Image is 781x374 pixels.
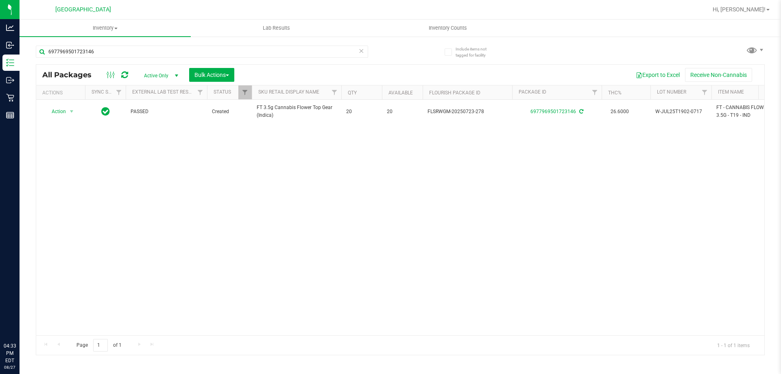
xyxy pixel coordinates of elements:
[519,89,546,95] a: Package ID
[418,24,478,32] span: Inventory Counts
[212,108,247,116] span: Created
[630,68,685,82] button: Export to Excel
[388,90,413,96] a: Available
[4,342,16,364] p: 04:33 PM EDT
[578,109,583,114] span: Sync from Compliance System
[252,24,301,32] span: Lab Results
[258,89,319,95] a: Sku Retail Display Name
[6,111,14,119] inline-svg: Reports
[685,68,752,82] button: Receive Non-Cannabis
[429,90,480,96] a: Flourish Package ID
[101,106,110,117] span: In Sync
[606,106,633,118] span: 26.6000
[189,68,234,82] button: Bulk Actions
[346,108,377,116] span: 20
[132,89,196,95] a: External Lab Test Result
[655,108,707,116] span: W-JUL25T1902-0717
[191,20,362,37] a: Lab Results
[328,85,341,99] a: Filter
[67,106,77,117] span: select
[8,309,33,333] iframe: Resource center
[20,20,191,37] a: Inventory
[6,41,14,49] inline-svg: Inbound
[257,104,336,119] span: FT 3.5g Cannabis Flower Top Gear (Indica)
[131,108,202,116] span: PASSED
[112,85,126,99] a: Filter
[428,108,507,116] span: FLSRWGM-20250723-278
[362,20,533,37] a: Inventory Counts
[6,94,14,102] inline-svg: Retail
[194,85,207,99] a: Filter
[36,46,368,58] input: Search Package ID, Item Name, SKU, Lot or Part Number...
[456,46,496,58] span: Include items not tagged for facility
[42,90,82,96] div: Actions
[70,339,128,352] span: Page of 1
[657,89,686,95] a: Lot Number
[214,89,231,95] a: Status
[44,106,66,117] span: Action
[55,6,111,13] span: [GEOGRAPHIC_DATA]
[6,24,14,32] inline-svg: Analytics
[6,59,14,67] inline-svg: Inventory
[358,46,364,56] span: Clear
[93,339,108,352] input: 1
[716,104,778,119] span: FT - CANNABIS FLOWER - 3.5G - T19 - IND
[4,364,16,370] p: 08/27
[42,70,100,79] span: All Packages
[348,90,357,96] a: Qty
[698,85,711,99] a: Filter
[588,85,602,99] a: Filter
[92,89,123,95] a: Sync Status
[6,76,14,84] inline-svg: Outbound
[238,85,252,99] a: Filter
[718,89,744,95] a: Item Name
[608,90,622,96] a: THC%
[194,72,229,78] span: Bulk Actions
[713,6,766,13] span: Hi, [PERSON_NAME]!
[530,109,576,114] a: 6977969501723146
[711,339,756,351] span: 1 - 1 of 1 items
[387,108,418,116] span: 20
[20,24,191,32] span: Inventory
